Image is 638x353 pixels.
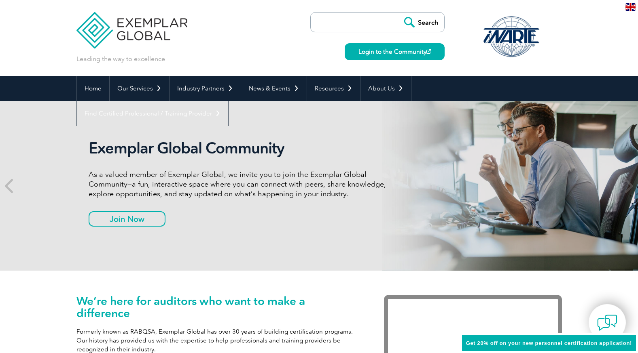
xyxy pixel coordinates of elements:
input: Search [400,13,444,32]
p: As a valued member of Exemplar Global, we invite you to join the Exemplar Global Community—a fun,... [89,170,392,199]
img: contact-chat.png [597,313,617,333]
a: Industry Partners [170,76,241,101]
a: About Us [360,76,411,101]
a: News & Events [241,76,307,101]
a: Find Certified Professional / Training Provider [77,101,228,126]
img: open_square.png [426,49,431,54]
h1: We’re here for auditors who want to make a difference [76,295,360,319]
img: en [625,3,636,11]
p: Leading the way to excellence [76,55,165,63]
a: Login to the Community [345,43,445,60]
a: Resources [307,76,360,101]
h2: Exemplar Global Community [89,139,392,158]
a: Home [77,76,109,101]
span: Get 20% off on your new personnel certification application! [466,340,632,346]
a: Join Now [89,211,165,227]
a: Our Services [110,76,169,101]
